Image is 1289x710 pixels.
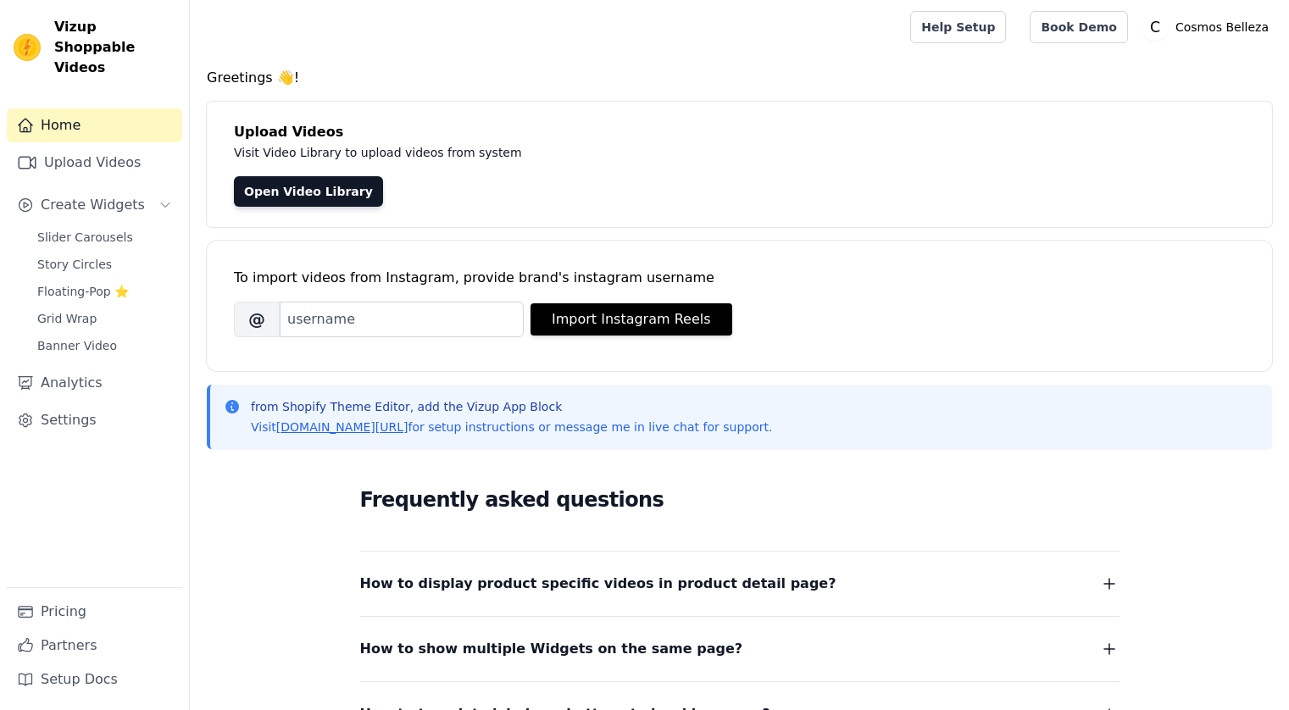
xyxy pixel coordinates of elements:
button: Create Widgets [7,188,182,222]
span: Banner Video [37,337,117,354]
a: Home [7,108,182,142]
p: Cosmos Belleza [1169,12,1275,42]
p: from Shopify Theme Editor, add the Vizup App Block [251,398,772,415]
span: @ [234,302,280,337]
button: How to show multiple Widgets on the same page? [360,637,1120,661]
button: Import Instagram Reels [531,303,732,336]
p: Visit Video Library to upload videos from system [234,142,993,163]
button: How to display product specific videos in product detail page? [360,572,1120,596]
a: Floating-Pop ⭐ [27,280,182,303]
span: Grid Wrap [37,310,97,327]
h4: Greetings 👋! [207,68,1272,88]
a: Banner Video [27,334,182,358]
button: C Cosmos Belleza [1142,12,1275,42]
span: Vizup Shoppable Videos [54,17,175,78]
a: Setup Docs [7,663,182,696]
h2: Frequently asked questions [360,483,1120,517]
a: Grid Wrap [27,307,182,330]
a: Pricing [7,595,182,629]
text: C [1150,19,1160,36]
a: Analytics [7,366,182,400]
span: How to display product specific videos in product detail page? [360,572,836,596]
p: Visit for setup instructions or message me in live chat for support. [251,419,772,435]
span: Floating-Pop ⭐ [37,283,129,300]
input: username [280,302,524,337]
span: Story Circles [37,256,112,273]
a: Upload Videos [7,146,182,180]
span: Create Widgets [41,195,145,215]
div: To import videos from Instagram, provide brand's instagram username [234,268,1245,288]
a: Settings [7,403,182,437]
a: Story Circles [27,252,182,276]
img: Vizup [14,34,41,61]
a: Open Video Library [234,176,383,207]
h4: Upload Videos [234,122,1245,142]
a: Partners [7,629,182,663]
span: Slider Carousels [37,229,133,246]
a: Book Demo [1030,11,1127,43]
a: Help Setup [910,11,1006,43]
a: Slider Carousels [27,225,182,249]
a: [DOMAIN_NAME][URL] [276,420,408,434]
span: How to show multiple Widgets on the same page? [360,637,743,661]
